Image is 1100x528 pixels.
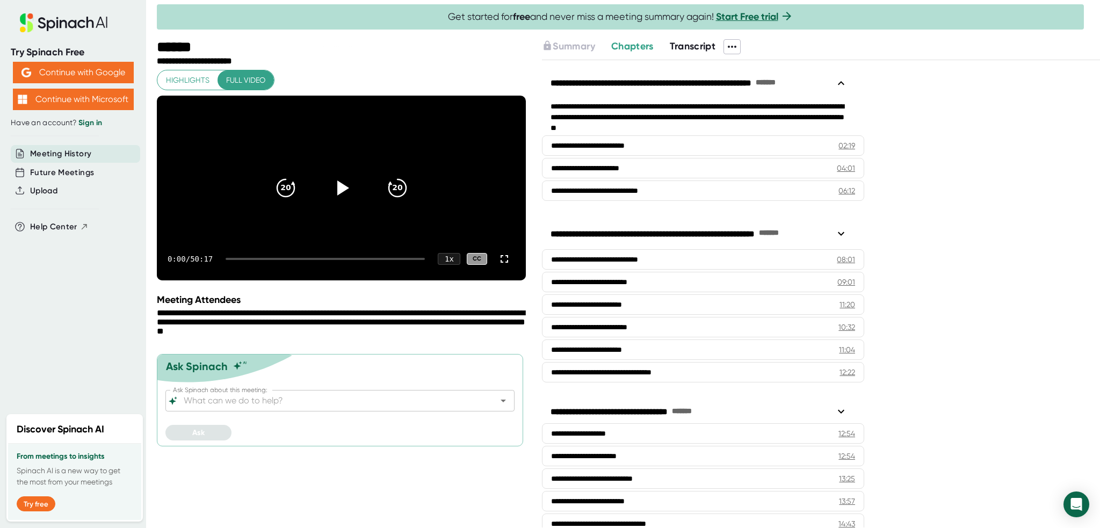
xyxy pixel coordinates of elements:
[192,428,205,437] span: Ask
[13,62,134,83] button: Continue with Google
[542,39,595,54] button: Summary
[30,167,94,179] button: Future Meetings
[17,496,55,511] button: Try free
[838,140,855,151] div: 02:19
[670,39,716,54] button: Transcript
[166,360,228,373] div: Ask Spinach
[438,253,460,265] div: 1 x
[226,74,265,87] span: Full video
[839,473,855,484] div: 13:25
[30,221,77,233] span: Help Center
[30,185,57,197] button: Upload
[30,148,91,160] button: Meeting History
[496,393,511,408] button: Open
[30,221,89,233] button: Help Center
[467,253,487,265] div: CC
[448,11,793,23] span: Get started for and never miss a meeting summary again!
[182,393,480,408] input: What can we do to help?
[716,11,778,23] a: Start Free trial
[838,322,855,332] div: 10:32
[670,40,716,52] span: Transcript
[542,39,611,54] div: Upgrade to access
[840,299,855,310] div: 11:20
[611,40,654,52] span: Chapters
[17,465,133,488] p: Spinach AI is a new way to get the most from your meetings
[157,70,218,90] button: Highlights
[11,118,135,128] div: Have an account?
[513,11,530,23] b: free
[837,254,855,265] div: 08:01
[218,70,274,90] button: Full video
[837,277,855,287] div: 09:01
[1063,491,1089,517] div: Open Intercom Messenger
[838,185,855,196] div: 06:12
[78,118,102,127] a: Sign in
[837,163,855,173] div: 04:01
[838,428,855,439] div: 12:54
[840,367,855,378] div: 12:22
[157,294,529,306] div: Meeting Attendees
[21,68,31,77] img: Aehbyd4JwY73AAAAAElFTkSuQmCC
[165,425,231,440] button: Ask
[553,40,595,52] span: Summary
[611,39,654,54] button: Chapters
[168,255,213,263] div: 0:00 / 50:17
[166,74,209,87] span: Highlights
[839,496,855,507] div: 13:57
[839,344,855,355] div: 11:04
[17,422,104,437] h2: Discover Spinach AI
[838,451,855,461] div: 12:54
[13,89,134,110] button: Continue with Microsoft
[17,452,133,461] h3: From meetings to insights
[11,46,135,59] div: Try Spinach Free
